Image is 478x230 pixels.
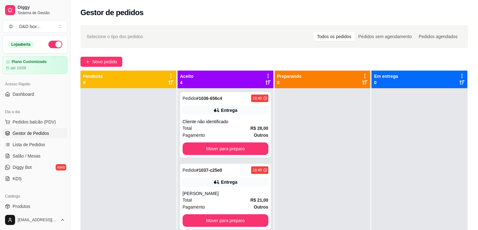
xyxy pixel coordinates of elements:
[221,107,237,113] div: Entrega
[355,32,415,41] div: Pedidos sem agendamento
[221,179,237,185] div: Entrega
[183,125,192,132] span: Total
[183,132,205,139] span: Pagamento
[83,73,103,79] p: Pendente
[3,162,68,172] a: Diggy Botnovo
[3,212,68,227] button: [EMAIL_ADDRESS][DOMAIN_NAME]
[3,89,68,99] a: Dashboard
[3,79,68,89] div: Acesso Rápido
[250,126,268,131] strong: R$ 28,00
[196,96,222,101] strong: # 1036-656c4
[80,8,144,18] h2: Gestor de pedidos
[374,79,398,86] p: 0
[183,118,268,125] div: Cliente não identificado
[183,142,268,155] button: Mover para preparo
[196,168,222,173] strong: # 1037-c25e0
[13,141,45,148] span: Lista de Pedidos
[85,60,90,64] span: plus
[415,32,461,41] div: Pedidos agendados
[3,3,68,18] a: DiggySistema de Gestão
[254,133,268,138] strong: Outros
[19,23,41,30] div: D&D box ...
[183,197,192,204] span: Total
[13,153,41,159] span: Salão / Mesas
[12,60,47,64] article: Plano Customizado
[13,164,32,170] span: Diggy Bot
[252,168,262,173] div: 18:40
[87,33,143,40] span: Selecione o tipo dos pedidos
[252,96,262,101] div: 18:40
[83,79,103,86] p: 0
[3,140,68,150] a: Lista de Pedidos
[314,32,355,41] div: Todos os pedidos
[48,41,62,48] button: Alterar Status
[92,58,117,65] span: Novo pedido
[183,190,268,197] div: [PERSON_NAME]
[8,23,14,30] span: D
[277,73,302,79] p: Preparando
[10,66,26,71] article: até 10/09
[3,201,68,211] a: Produtos
[3,56,68,74] a: Plano Customizadoaté 10/09
[374,73,398,79] p: Em entrega
[8,41,34,48] div: Loja aberta
[3,117,68,127] button: Pedidos balcão (PDV)
[180,73,194,79] p: Aceito
[13,119,56,125] span: Pedidos balcão (PDV)
[183,214,268,227] button: Mover para preparo
[18,5,65,10] span: Diggy
[13,175,22,182] span: KDS
[13,91,34,97] span: Dashboard
[18,10,65,15] span: Sistema de Gestão
[18,217,58,222] span: [EMAIL_ADDRESS][DOMAIN_NAME]
[13,203,30,210] span: Produtos
[277,79,302,86] p: 0
[3,191,68,201] div: Catálogo
[3,151,68,161] a: Salão / Mesas
[183,204,205,210] span: Pagamento
[3,20,68,33] button: Select a team
[254,204,268,210] strong: Outros
[3,128,68,138] a: Gestor de Pedidos
[3,174,68,184] a: KDS
[80,57,122,67] button: Novo pedido
[180,79,194,86] p: 4
[183,96,196,101] span: Pedido
[250,198,268,203] strong: R$ 21,00
[13,130,49,136] span: Gestor de Pedidos
[3,107,68,117] div: Dia a dia
[183,168,196,173] span: Pedido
